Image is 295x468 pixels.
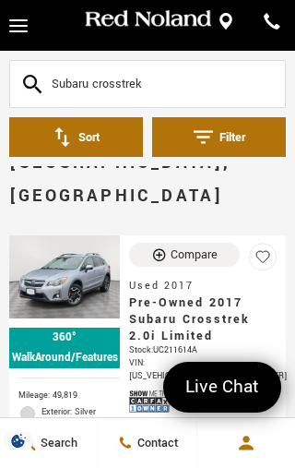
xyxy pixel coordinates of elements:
span: Exterior: Silver [41,404,120,423]
button: Open user profile menu [197,420,295,466]
span: Search [36,435,77,451]
a: Red Noland Auto Group [83,10,212,27]
button: Filter [152,117,286,157]
img: 2017 Subaru Crosstrek 2.0i Limited [9,235,120,318]
a: Live Chat [163,362,281,413]
input: Search Inventory [9,60,286,108]
img: Show Me the CARFAX 1-Owner Badge [129,388,171,415]
button: Save Vehicle [249,243,277,277]
span: Contact [133,435,178,451]
span: Used 2017 [129,278,263,294]
div: Compare [171,246,218,263]
span: Pre-Owned 2017 Subaru Crosstrek 2.0i Limited [129,294,263,344]
div: VIN: [US_VEHICLE_IDENTIFICATION_NUMBER] [129,357,277,383]
button: Sort [9,117,143,157]
button: Compare Vehicle [129,243,240,267]
div: Stock : UC211614A [129,344,277,357]
div: 360° WalkAround/Features [9,328,120,368]
span: Live Chat [176,375,268,400]
img: Red Noland Auto Group [83,9,212,29]
a: Used 2017Pre-Owned 2017 Subaru Crosstrek 2.0i Limited [129,278,277,344]
li: Mileage: 49,819 [18,388,120,404]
